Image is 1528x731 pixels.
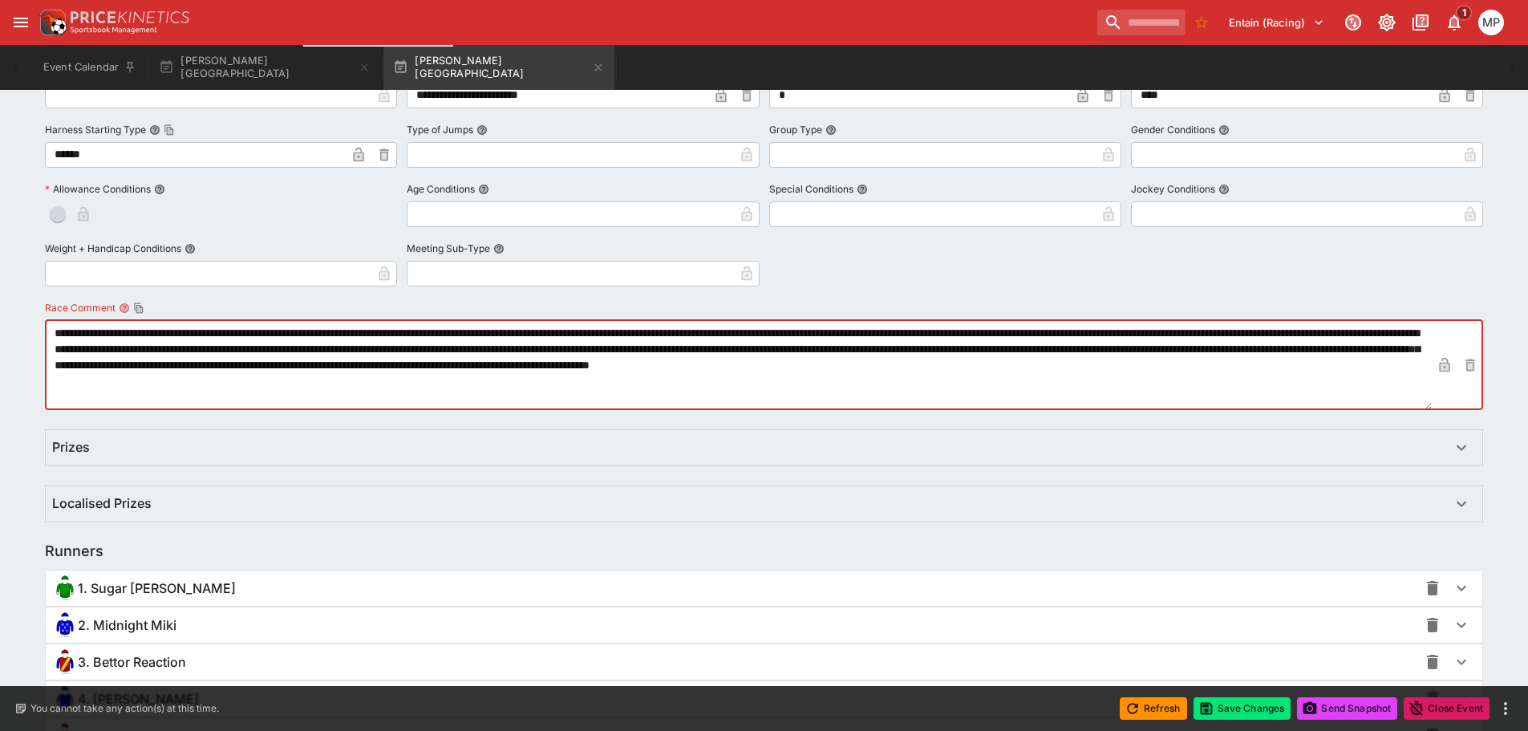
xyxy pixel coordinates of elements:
[78,580,236,597] span: 1. Sugar [PERSON_NAME]
[119,303,130,314] button: Race CommentCopy To Clipboard
[1218,124,1230,136] button: Gender Conditions
[769,123,822,136] p: Group Type
[6,8,35,37] button: open drawer
[71,26,157,34] img: Sportsbook Management
[1478,10,1504,35] div: Michael Polster
[52,439,90,456] h6: Prizes
[383,45,614,90] button: [PERSON_NAME][GEOGRAPHIC_DATA]
[149,124,160,136] button: Harness Starting TypeCopy To Clipboard
[45,542,103,560] h5: Runners
[825,124,837,136] button: Group Type
[1406,8,1435,37] button: Documentation
[407,182,475,196] p: Age Conditions
[30,701,219,716] p: You cannot take any action(s) at this time.
[1404,697,1489,720] button: Close Event
[1189,10,1214,35] button: No Bookmarks
[34,45,146,90] button: Event Calendar
[769,182,853,196] p: Special Conditions
[78,654,186,671] span: 3. Bettor Reaction
[1339,8,1368,37] button: Connected to PK
[35,6,67,39] img: PriceKinetics Logo
[184,243,196,254] button: Weight + Handicap Conditions
[1218,184,1230,195] button: Jockey Conditions
[154,184,165,195] button: Allowance Conditions
[1131,182,1215,196] p: Jockey Conditions
[52,575,78,601] img: sugar-ray-lincoln_64x64.png
[1372,8,1401,37] button: Toggle light/dark mode
[52,612,78,638] img: midnight-miki_64x64.png
[1219,10,1334,35] button: Select Tenant
[45,123,146,136] p: Harness Starting Type
[71,11,189,23] img: PriceKinetics
[133,303,144,314] button: Copy To Clipboard
[857,184,868,195] button: Special Conditions
[45,242,181,255] p: Weight + Handicap Conditions
[1120,697,1187,720] button: Refresh
[493,243,505,254] button: Meeting Sub-Type
[1131,123,1215,136] p: Gender Conditions
[1496,699,1515,718] button: more
[1440,8,1469,37] button: Notifications
[1456,5,1473,21] span: 1
[407,123,473,136] p: Type of Jumps
[45,182,151,196] p: Allowance Conditions
[476,124,488,136] button: Type of Jumps
[1097,10,1186,35] input: search
[164,124,175,136] button: Copy To Clipboard
[52,649,78,675] img: bettor-reaction_64x64.png
[1473,5,1509,40] button: Michael Polster
[78,617,176,634] span: 2. Midnight Miki
[45,301,116,315] p: Race Comment
[1297,697,1397,720] button: Send Snapshot
[52,495,152,512] h6: Localised Prizes
[1194,697,1291,720] button: Save Changes
[149,45,380,90] button: [PERSON_NAME][GEOGRAPHIC_DATA]
[407,242,490,255] p: Meeting Sub-Type
[478,184,489,195] button: Age Conditions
